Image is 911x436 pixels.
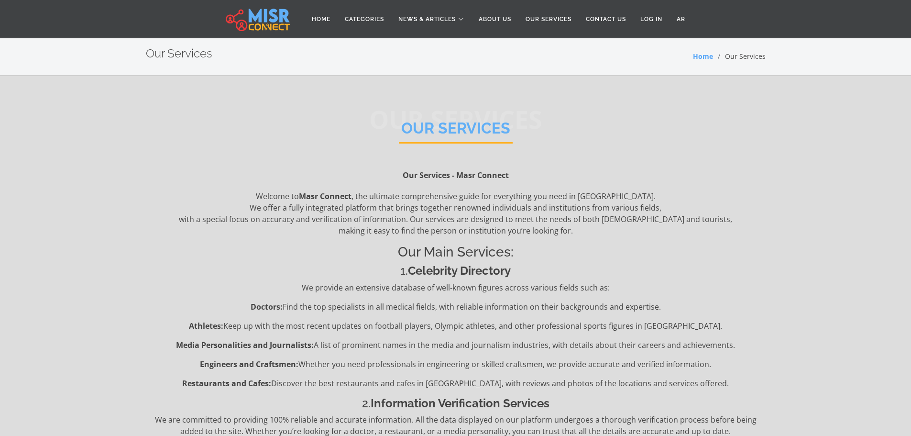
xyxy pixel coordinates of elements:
[146,320,766,332] p: Keep up with the most recent updates on football players, Olympic athletes, and other professiona...
[182,378,271,389] strong: Restaurants and Cafes:
[472,10,518,28] a: About Us
[338,10,391,28] a: Categories
[146,339,766,351] p: A list of prominent names in the media and journalism industries, with details about their career...
[693,52,713,61] a: Home
[305,10,338,28] a: Home
[408,264,511,278] strong: Celebrity Directory
[146,397,766,411] h4: 2.
[146,190,766,236] p: Welcome to , the ultimate comprehensive guide for everything you need in [GEOGRAPHIC_DATA]. We of...
[398,15,456,23] span: News & Articles
[713,51,766,61] li: Our Services
[146,47,212,61] h2: Our Services
[371,396,549,410] strong: Information Verification Services
[670,10,692,28] a: AR
[226,7,290,31] img: main.misr_connect
[176,340,314,350] strong: Media Personalities and Journalists:
[579,10,633,28] a: Contact Us
[146,301,766,313] p: Find the top specialists in all medical fields, with reliable information on their backgrounds an...
[189,321,223,331] strong: Athletes:
[146,378,766,389] p: Discover the best restaurants and cafes in [GEOGRAPHIC_DATA], with reviews and photos of the loca...
[146,244,766,260] h3: Our Main Services:
[518,10,579,28] a: Our Services
[146,282,766,293] p: We provide an extensive database of well-known figures across various fields such as:
[391,10,472,28] a: News & Articles
[299,191,351,201] strong: Masr Connect
[200,359,298,369] strong: Engineers and Craftsmen:
[633,10,670,28] a: Log in
[403,170,509,180] strong: Our Services - Masr Connect
[251,302,283,312] strong: Doctors:
[146,264,766,278] h4: 1.
[399,119,513,144] h2: Our Services
[146,358,766,370] p: Whether you need professionals in engineering or skilled craftsmen, we provide accurate and verif...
